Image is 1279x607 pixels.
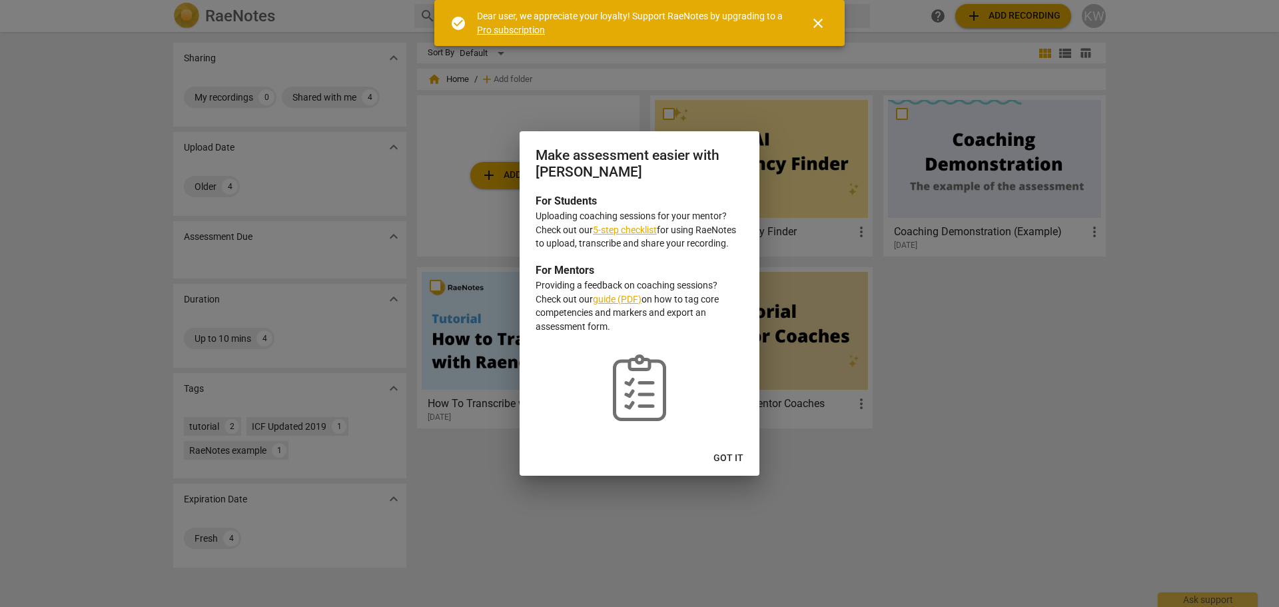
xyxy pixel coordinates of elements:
[593,225,657,235] a: 5-step checklist
[450,15,466,31] span: check_circle
[477,9,786,37] div: Dear user, we appreciate your loyalty! Support RaeNotes by upgrading to a
[536,195,597,207] b: For Students
[477,25,545,35] a: Pro subscription
[536,264,594,277] b: For Mentors
[703,446,754,470] button: Got it
[810,15,826,31] span: close
[593,294,641,304] a: guide (PDF)
[536,209,743,251] p: Uploading coaching sessions for your mentor? Check out our for using RaeNotes to upload, transcri...
[713,452,743,465] span: Got it
[536,147,743,180] h2: Make assessment easier with [PERSON_NAME]
[802,7,834,39] button: Close
[536,279,743,333] p: Providing a feedback on coaching sessions? Check out our on how to tag core competencies and mark...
